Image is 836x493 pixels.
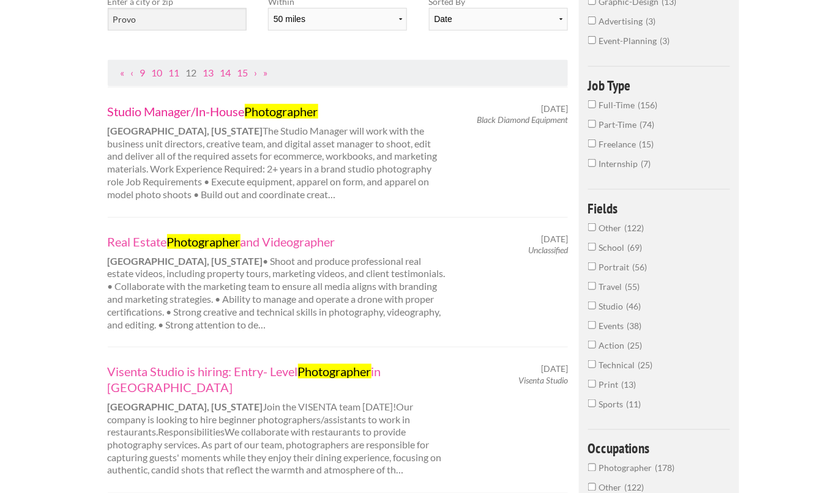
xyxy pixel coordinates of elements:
span: 3 [660,35,670,46]
input: Internship7 [588,159,596,167]
a: Page 14 [220,67,231,78]
input: Photographer178 [588,464,596,472]
a: First Page [121,67,125,78]
span: [DATE] [541,234,568,245]
span: Portrait [599,262,633,272]
h4: Fields [588,201,731,215]
span: [DATE] [541,363,568,374]
span: 122 [625,483,644,493]
span: 156 [638,100,658,110]
input: Technical25 [588,360,596,368]
span: 7 [641,158,651,169]
h4: Job Type [588,78,731,92]
span: Events [599,321,627,331]
input: Travel55 [588,282,596,290]
a: Previous Page [131,67,134,78]
span: Studio [599,301,627,311]
span: 25 [628,340,643,350]
input: Studio46 [588,302,596,310]
span: 122 [625,223,644,233]
em: Unclassified [528,245,568,255]
span: Other [599,223,625,233]
span: 11 [627,399,641,409]
span: Technical [599,360,638,370]
span: Internship [599,158,641,169]
strong: [GEOGRAPHIC_DATA], [US_STATE] [108,401,263,412]
input: advertising3 [588,17,596,24]
span: 69 [628,242,643,253]
span: School [599,242,628,253]
a: Next Page [255,67,258,78]
span: event-planning [599,35,660,46]
span: Photographer [599,463,655,473]
a: Page 15 [237,67,248,78]
span: Other [599,483,625,493]
span: 46 [627,301,641,311]
input: Part-Time74 [588,120,596,128]
div: The Studio Manager will work with the business unit directors, creative team, and digital asset m... [97,103,458,201]
mark: Photographer [167,234,241,249]
strong: [GEOGRAPHIC_DATA], [US_STATE] [108,125,263,136]
a: Real EstatePhotographerand Videographer [108,234,448,250]
div: • Shoot and produce professional real estate videos, including property tours, marketing videos, ... [97,234,458,332]
span: 38 [627,321,642,331]
a: Visenta Studio is hiring: Entry- LevelPhotographerin [GEOGRAPHIC_DATA] [108,363,448,395]
span: 74 [640,119,655,130]
a: Page 12 [186,67,197,78]
input: Action25 [588,341,596,349]
input: School69 [588,243,596,251]
input: event-planning3 [588,36,596,44]
span: Part-Time [599,119,640,130]
input: Other122 [588,483,596,491]
span: Sports [599,399,627,409]
em: Visenta Studio [518,375,568,385]
span: 178 [655,463,675,473]
span: Freelance [599,139,640,149]
span: 25 [638,360,653,370]
input: Portrait56 [588,262,596,270]
strong: [GEOGRAPHIC_DATA], [US_STATE] [108,255,263,267]
input: Freelance15 [588,139,596,147]
mark: Photographer [298,364,371,379]
span: Travel [599,281,625,292]
input: Full-Time156 [588,100,596,108]
a: Last Page, Page 23 [264,67,268,78]
h4: Occupations [588,442,731,456]
input: Other122 [588,223,596,231]
a: Page 9 [140,67,146,78]
span: 15 [640,139,654,149]
span: 3 [646,16,656,26]
span: 55 [625,281,640,292]
span: 13 [622,379,636,390]
input: Events38 [588,321,596,329]
span: [DATE] [541,103,568,114]
span: Full-Time [599,100,638,110]
input: Sports11 [588,399,596,407]
input: Print13 [588,380,596,388]
span: Action [599,340,628,350]
em: Black Diamond Equipment [477,114,568,125]
a: Page 11 [169,67,180,78]
mark: Photographer [245,104,318,119]
span: 56 [633,262,648,272]
div: Join the VISENTA team [DATE]!Our company is looking to hire beginner photographers/assistants to ... [97,363,458,477]
a: Page 13 [203,67,214,78]
a: Studio Manager/In-HousePhotographer [108,103,448,119]
span: Print [599,379,622,390]
span: advertising [599,16,646,26]
a: Page 10 [152,67,163,78]
select: Sort results by [429,8,568,31]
